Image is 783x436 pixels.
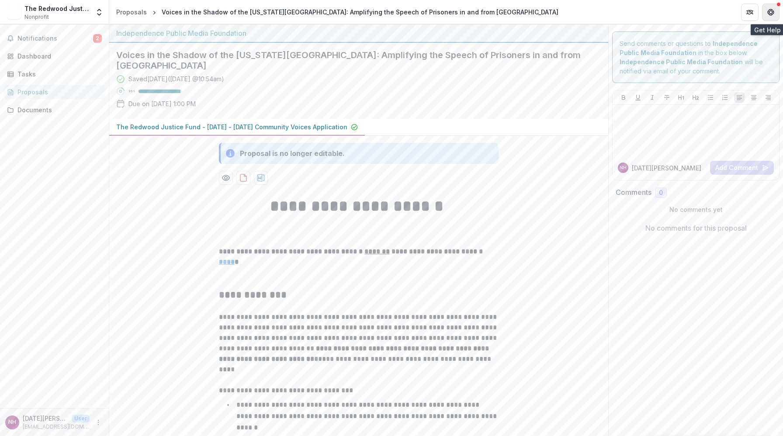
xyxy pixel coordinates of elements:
[659,189,663,197] span: 0
[72,415,90,422] p: User
[3,85,105,99] a: Proposals
[113,6,150,18] a: Proposals
[23,414,68,423] p: [DATE][PERSON_NAME]
[93,3,105,21] button: Open entity switcher
[128,99,196,108] p: Due on [DATE] 1:00 PM
[720,92,730,103] button: Ordered List
[93,34,102,43] span: 2
[662,92,672,103] button: Strike
[93,417,104,428] button: More
[128,88,135,94] p: 96 %
[748,92,759,103] button: Align Center
[762,3,780,21] button: Get Help
[17,87,98,97] div: Proposals
[3,31,105,45] button: Notifications2
[616,205,776,214] p: No comments yet
[3,67,105,81] a: Tasks
[116,50,587,71] h2: Voices in the Shadow of the [US_STATE][GEOGRAPHIC_DATA]: Amplifying the Speech of Prisoners in an...
[254,171,268,185] button: download-proposal
[17,69,98,79] div: Tasks
[612,31,780,83] div: Send comments or questions to in the box below. will be notified via email of your comment.
[240,148,345,159] div: Proposal is no longer editable.
[710,161,774,175] button: Add Comment
[734,92,745,103] button: Align Left
[236,171,250,185] button: download-proposal
[763,92,773,103] button: Align Right
[116,122,347,131] p: The Redwood Justice Fund - [DATE] - [DATE] Community Voices Application
[116,7,147,17] div: Proposals
[128,74,224,83] div: Saved [DATE] ( [DATE] @ 10:54am )
[24,13,49,21] span: Nonprofit
[7,5,21,19] img: The Redwood Justice Fund
[645,223,747,233] p: No comments for this proposal
[113,6,562,18] nav: breadcrumb
[620,166,627,170] div: Noel Hanrahan
[17,105,98,114] div: Documents
[24,4,90,13] div: The Redwood Justice Fund
[620,58,743,66] strong: Independence Public Media Foundation
[705,92,716,103] button: Bullet List
[618,92,629,103] button: Bold
[690,92,701,103] button: Heading 2
[633,92,643,103] button: Underline
[23,423,90,431] p: [EMAIL_ADDRESS][DOMAIN_NAME]
[17,35,93,42] span: Notifications
[162,7,558,17] div: Voices in the Shadow of the [US_STATE][GEOGRAPHIC_DATA]: Amplifying the Speech of Prisoners in an...
[616,188,651,197] h2: Comments
[219,171,233,185] button: Preview 01d9b422-99db-49ea-84b7-85c17a1038b9-0.pdf
[3,103,105,117] a: Documents
[8,419,16,425] div: Noel Hanrahan
[3,49,105,63] a: Dashboard
[676,92,686,103] button: Heading 1
[17,52,98,61] div: Dashboard
[116,28,601,38] div: Independence Public Media Foundation
[632,163,701,173] p: [DATE][PERSON_NAME]
[647,92,658,103] button: Italicize
[741,3,759,21] button: Partners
